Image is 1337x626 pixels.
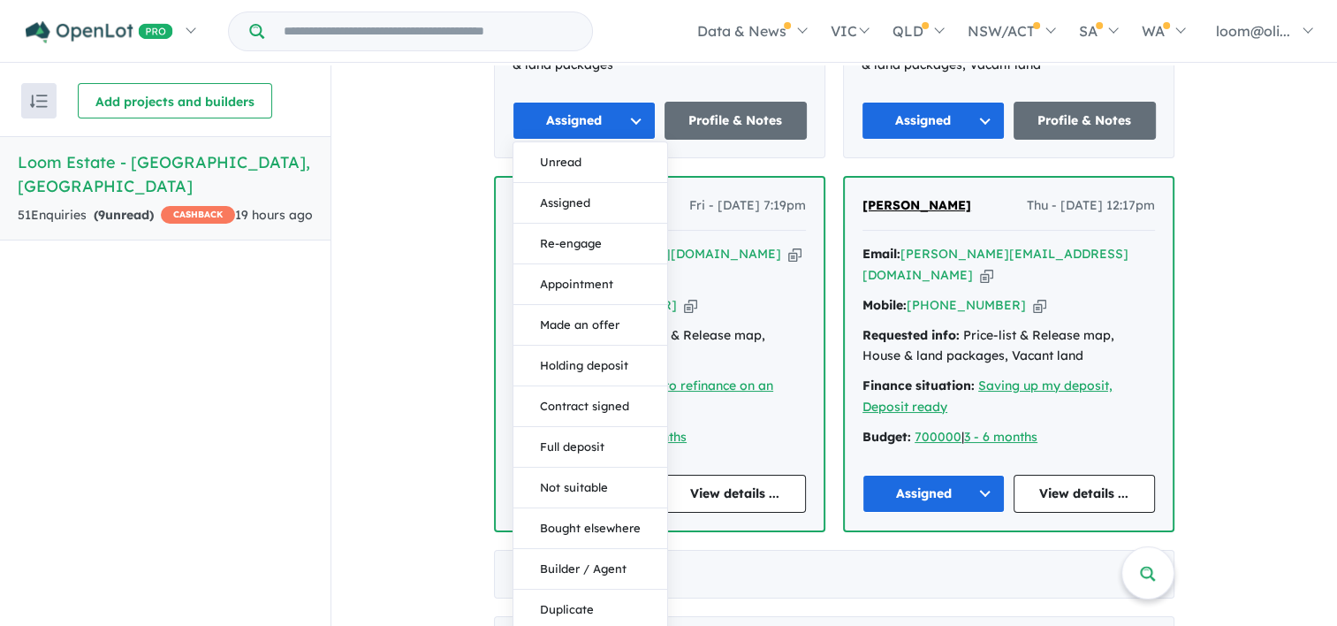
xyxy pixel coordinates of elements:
[862,246,1128,283] a: [PERSON_NAME][EMAIL_ADDRESS][DOMAIN_NAME]
[513,224,667,264] button: Re-engage
[684,296,697,315] button: Copy
[862,195,971,217] a: [PERSON_NAME]
[862,246,900,262] strong: Email:
[964,429,1037,445] a: 3 - 6 months
[980,266,993,285] button: Copy
[1014,475,1156,513] a: View details ...
[788,245,801,263] button: Copy
[862,378,975,393] strong: Finance situation:
[513,142,667,183] button: Unread
[862,325,1155,368] div: Price-list & Release map, House & land packages, Vacant land
[78,83,272,118] button: Add projects and builders
[862,197,971,213] span: [PERSON_NAME]
[494,550,1174,599] div: [DATE]
[862,102,1005,140] button: Assigned
[513,427,667,468] button: Full deposit
[18,150,313,198] h5: Loom Estate - [GEOGRAPHIC_DATA] , [GEOGRAPHIC_DATA]
[18,205,235,226] div: 51 Enquir ies
[98,207,105,223] span: 9
[235,207,313,223] span: 19 hours ago
[665,475,807,513] a: View details ...
[1033,296,1046,315] button: Copy
[513,183,667,224] button: Assigned
[862,475,1005,513] button: Assigned
[513,549,667,590] button: Builder / Agent
[862,327,960,343] strong: Requested info:
[862,297,907,313] strong: Mobile:
[513,386,667,427] button: Contract signed
[513,508,667,549] button: Bought elsewhere
[161,206,235,224] span: CASHBACK
[268,12,589,50] input: Try estate name, suburb, builder or developer
[1014,102,1157,140] a: Profile & Notes
[513,346,667,386] button: Holding deposit
[94,207,154,223] strong: ( unread)
[862,427,1155,448] div: |
[513,468,667,508] button: Not suitable
[1027,195,1155,217] span: Thu - [DATE] 12:17pm
[513,264,667,305] button: Appointment
[665,102,808,140] a: Profile & Notes
[907,297,1026,313] a: [PHONE_NUMBER]
[30,95,48,108] img: sort.svg
[513,305,667,346] button: Made an offer
[513,102,656,140] button: Assigned
[689,195,806,217] span: Fri - [DATE] 7:19pm
[26,21,173,43] img: Openlot PRO Logo White
[862,429,911,445] strong: Budget:
[915,429,961,445] a: 700000
[1216,22,1290,40] span: loom@oli...
[862,378,1113,415] a: Saving up my deposit, Deposit ready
